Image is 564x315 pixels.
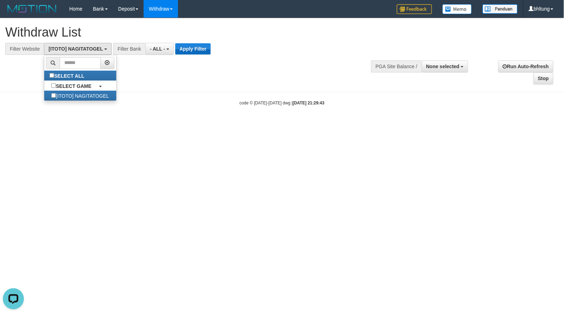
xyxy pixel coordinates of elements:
[5,25,369,39] h1: Withdraw List
[50,73,54,78] input: SELECT ALL
[422,60,468,72] button: None selected
[442,4,472,14] img: Button%20Memo.svg
[240,101,324,105] small: code © [DATE]-[DATE] dwg |
[150,46,165,52] span: - ALL -
[483,4,518,14] img: panduan.png
[56,83,91,89] b: SELECT GAME
[293,101,324,105] strong: [DATE] 21:29:43
[145,43,174,55] button: - ALL -
[44,71,91,81] label: SELECT ALL
[3,3,24,24] button: Open LiveChat chat widget
[533,72,553,84] a: Stop
[371,60,421,72] div: PGA Site Balance /
[44,81,116,91] a: SELECT GAME
[5,4,59,14] img: MOTION_logo.png
[5,43,44,55] div: Filter Website
[426,64,460,69] span: None selected
[397,4,432,14] img: Feedback.jpg
[51,93,56,98] input: [ITOTO] NAGITATOGEL
[498,60,553,72] a: Run Auto-Refresh
[44,43,112,55] button: [ITOTO] NAGITATOGEL
[51,83,56,88] input: SELECT GAME
[113,43,145,55] div: Filter Bank
[175,43,211,54] button: Apply Filter
[44,91,116,101] label: [ITOTO] NAGITATOGEL
[48,46,103,52] span: [ITOTO] NAGITATOGEL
